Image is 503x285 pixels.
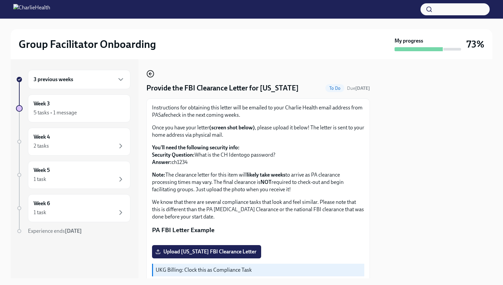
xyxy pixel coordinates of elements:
h2: Group Facilitator Onboarding [19,38,156,51]
strong: My progress [395,37,423,45]
strong: [DATE] [355,85,370,91]
span: Experience ends [28,228,82,234]
img: CharlieHealth [13,4,50,15]
strong: likely take weeks [247,172,285,178]
h6: Week 3 [34,100,50,107]
h6: Week 4 [34,133,50,141]
div: 5 tasks • 1 message [34,109,77,116]
h3: 73% [466,38,484,50]
p: UKG Billing: Clock this as Compliance Task [156,266,362,274]
p: We know that there are several compliance tasks that look and feel similar. Please note that this... [152,199,364,220]
a: Week 35 tasks • 1 message [16,94,130,122]
strong: Security Question: [152,152,195,158]
p: The clearance letter for this item will to arrive as PA clearance processing times may vary. The ... [152,171,364,193]
p: Instructions for obtaining this letter will be emailed to your Charlie Health email address from ... [152,104,364,119]
h6: 3 previous weeks [34,76,73,83]
strong: [DATE] [65,228,82,234]
h4: Provide the FBI Clearance Letter for [US_STATE] [146,83,299,93]
strong: You'll need the following security info: [152,144,240,151]
p: PA FBI Letter Example [152,226,364,234]
div: 2 tasks [34,142,49,150]
h6: Week 6 [34,200,50,207]
strong: Note: [152,172,165,178]
span: Upload [US_STATE] FBI Clearance Letter [157,248,256,255]
p: Once you have your letter , please upload it below! The letter is sent to your home address via p... [152,124,364,139]
strong: Answer: [152,159,172,165]
strong: (screen shot below) [209,124,255,131]
label: Upload [US_STATE] FBI Clearance Letter [152,245,261,258]
a: Week 42 tasks [16,128,130,156]
strong: NOT [260,179,271,185]
span: To Do [325,86,344,91]
div: 1 task [34,176,46,183]
span: Due [347,85,370,91]
div: 3 previous weeks [28,70,130,89]
a: Week 51 task [16,161,130,189]
p: What is the CH Identogo password? ch1234 [152,144,364,166]
span: November 4th, 2025 08:00 [347,85,370,91]
div: 1 task [34,209,46,216]
a: Week 61 task [16,194,130,222]
h6: Week 5 [34,167,50,174]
